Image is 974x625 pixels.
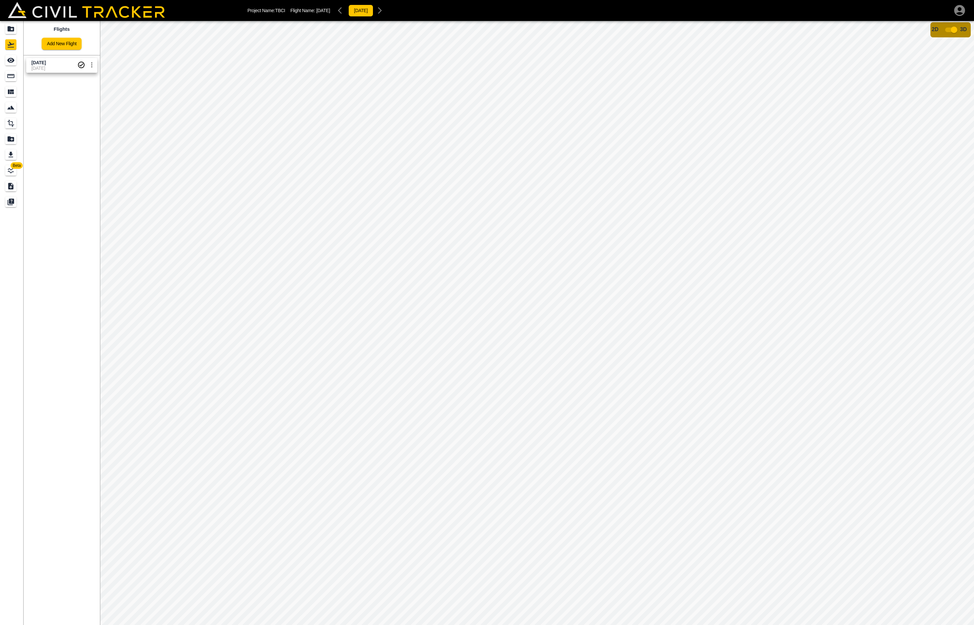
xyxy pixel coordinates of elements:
img: Civil Tracker [8,2,165,18]
p: Project Name: TBCI [247,8,285,13]
button: [DATE] [348,5,373,17]
span: 2D [932,27,938,32]
span: [DATE] [316,8,330,13]
span: 3D [960,27,967,32]
p: Flight Name: [290,8,330,13]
